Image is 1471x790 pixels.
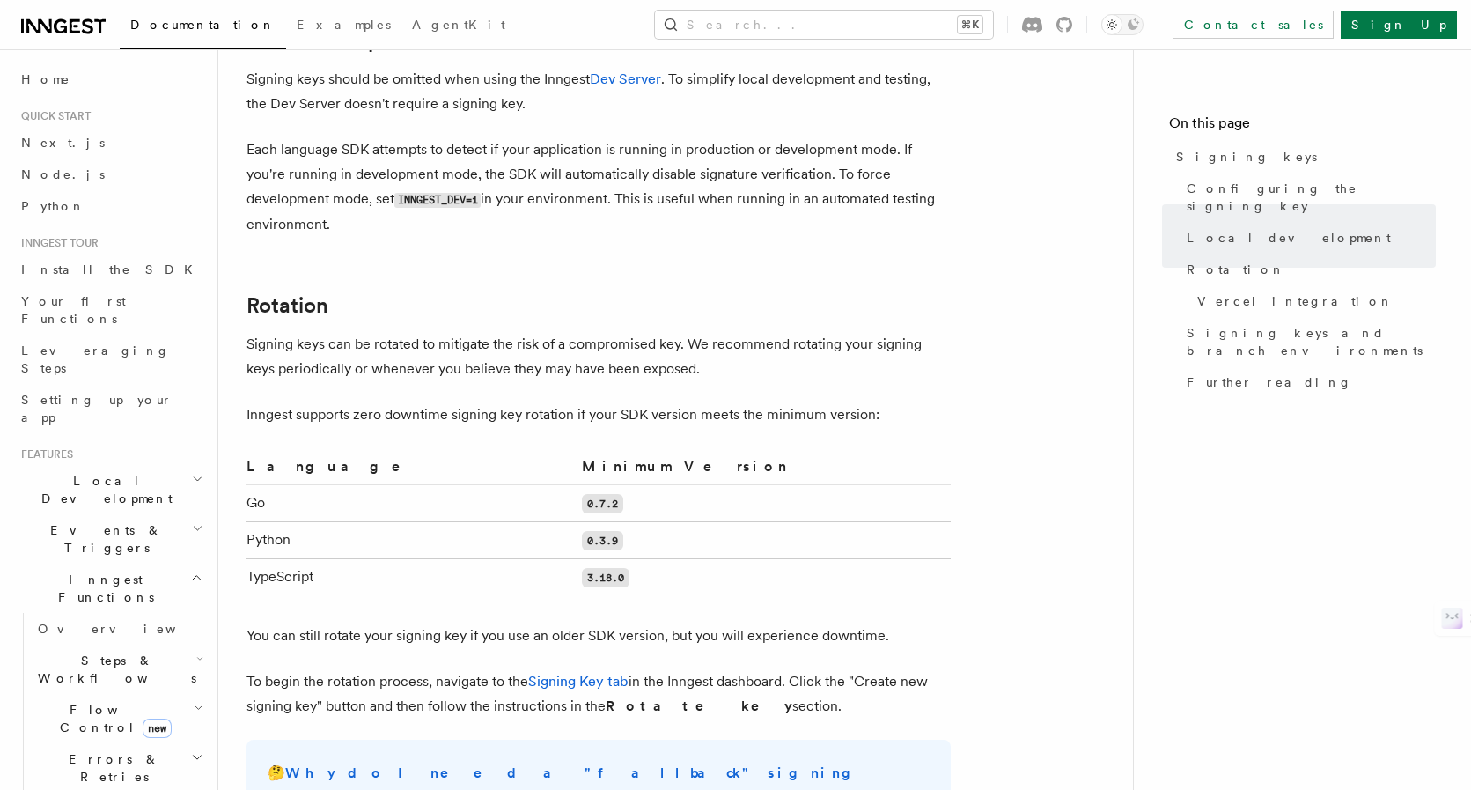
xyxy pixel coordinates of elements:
[246,67,951,116] p: Signing keys should be omitted when using the Inngest . To simplify local development and testing...
[286,5,401,48] a: Examples
[1197,292,1394,310] span: Vercel integration
[14,465,207,514] button: Local Development
[31,750,191,786] span: Errors & Retries
[14,447,73,461] span: Features
[14,159,207,190] a: Node.js
[21,167,105,181] span: Node.js
[31,694,207,743] button: Flow Controlnew
[1190,285,1436,317] a: Vercel integration
[21,136,105,150] span: Next.js
[31,613,207,645] a: Overview
[246,293,328,318] a: Rotation
[1180,222,1436,254] a: Local development
[1187,373,1352,391] span: Further reading
[1341,11,1457,39] a: Sign Up
[14,190,207,222] a: Python
[14,514,207,564] button: Events & Triggers
[1187,180,1436,215] span: Configuring the signing key
[246,455,575,485] th: Language
[582,531,623,550] code: 0.3.9
[14,63,207,95] a: Home
[14,254,207,285] a: Install the SDK
[21,343,170,375] span: Leveraging Steps
[31,701,194,736] span: Flow Control
[246,559,575,596] td: TypeScript
[21,294,126,326] span: Your first Functions
[14,127,207,159] a: Next.js
[246,624,951,648] p: You can still rotate your signing key if you use an older SDK version, but you will experience do...
[1169,141,1436,173] a: Signing keys
[958,16,982,33] kbd: ⌘K
[246,669,951,719] p: To begin the rotation process, navigate to the in the Inngest dashboard. Click the "Create new si...
[246,332,951,381] p: Signing keys can be rotated to mitigate the risk of a compromised key. We recommend rotating your...
[606,698,792,714] strong: Rotate key
[14,571,190,606] span: Inngest Functions
[14,109,91,123] span: Quick start
[14,521,192,557] span: Events & Triggers
[412,18,505,32] span: AgentKit
[1101,14,1144,35] button: Toggle dark mode
[21,393,173,425] span: Setting up your app
[401,5,516,48] a: AgentKit
[528,673,629,690] a: Signing Key tab
[582,568,629,587] code: 3.18.0
[120,5,286,49] a: Documentation
[246,137,951,237] p: Each language SDK attempts to detect if your application is running in production or development ...
[1180,317,1436,366] a: Signing keys and branch environments
[1169,113,1436,141] h4: On this page
[14,236,99,250] span: Inngest tour
[1187,229,1391,247] span: Local development
[246,485,575,522] td: Go
[246,522,575,559] td: Python
[31,652,196,687] span: Steps & Workflows
[655,11,993,39] button: Search...⌘K
[14,384,207,433] a: Setting up your app
[1187,261,1285,278] span: Rotation
[21,70,70,88] span: Home
[575,455,951,485] th: Minimum Version
[1180,173,1436,222] a: Configuring the signing key
[21,199,85,213] span: Python
[297,18,391,32] span: Examples
[590,70,661,87] a: Dev Server
[14,335,207,384] a: Leveraging Steps
[31,645,207,694] button: Steps & Workflows
[14,472,192,507] span: Local Development
[143,719,172,738] span: new
[1176,148,1317,166] span: Signing keys
[1187,324,1436,359] span: Signing keys and branch environments
[394,193,481,208] code: INNGEST_DEV=1
[1180,366,1436,398] a: Further reading
[21,262,203,277] span: Install the SDK
[38,622,219,636] span: Overview
[1180,254,1436,285] a: Rotation
[582,494,623,513] code: 0.7.2
[14,285,207,335] a: Your first Functions
[14,564,207,613] button: Inngest Functions
[246,402,951,427] p: Inngest supports zero downtime signing key rotation if your SDK version meets the minimum version:
[130,18,276,32] span: Documentation
[1173,11,1334,39] a: Contact sales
